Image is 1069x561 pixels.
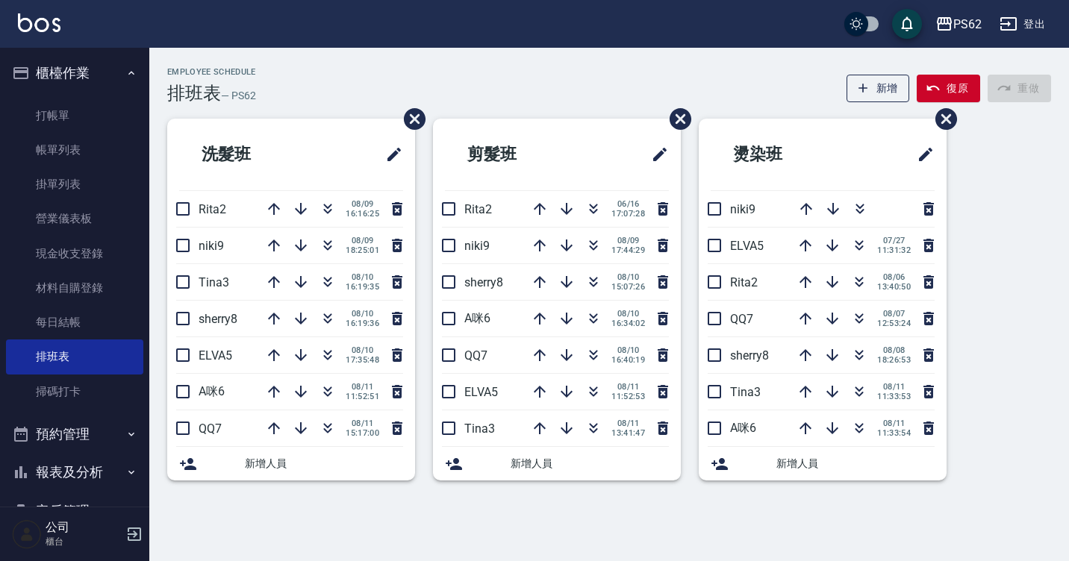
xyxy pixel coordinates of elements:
span: 18:26:53 [877,355,911,365]
a: 材料自購登錄 [6,271,143,305]
span: Tina3 [730,385,761,399]
h2: 燙染班 [711,128,856,181]
span: QQ7 [464,348,487,363]
button: 報表及分析 [6,453,143,492]
a: 營業儀表板 [6,201,143,236]
span: 08/10 [346,272,379,282]
span: 刪除班表 [393,97,428,141]
span: Rita2 [730,275,758,289]
span: 08/10 [611,345,645,355]
span: 08/11 [877,382,911,392]
h2: 剪髮班 [445,128,590,181]
span: 08/09 [346,199,379,209]
span: ELVA5 [730,239,764,253]
span: 08/10 [346,309,379,319]
span: 08/07 [877,309,911,319]
span: QQ7 [199,421,222,436]
h2: 洗髮班 [179,128,325,181]
img: Person [12,519,42,549]
span: 08/11 [611,382,645,392]
span: 11:52:51 [346,392,379,401]
div: 新增人員 [699,447,947,480]
h5: 公司 [46,520,122,535]
span: 08/09 [611,236,645,245]
a: 每日結帳 [6,305,143,339]
span: 16:40:19 [611,355,645,365]
a: 掛單列表 [6,167,143,201]
span: niki9 [464,239,490,253]
span: ELVA5 [199,348,232,363]
span: 07/27 [877,236,911,245]
div: 新增人員 [167,447,415,480]
div: PS62 [953,15,982,34]
span: 11:31:32 [877,245,911,255]
span: 08/11 [877,419,911,428]
span: 17:44:29 [611,245,645,255]
span: sherry8 [730,348,769,363]
span: 新增人員 [245,456,403,471]
span: 16:19:36 [346,319,379,328]
div: 新增人員 [433,447,681,480]
h2: Employee Schedule [167,67,256,77]
span: 13:40:50 [877,282,911,292]
button: save [892,9,922,39]
a: 排班表 [6,339,143,374]
h6: — PS62 [221,88,256,104]
span: 17:35:48 [346,355,379,365]
span: 15:17:00 [346,428,379,438]
span: 新增人員 [776,456,935,471]
span: sherry8 [199,312,237,326]
p: 櫃台 [46,535,122,548]
span: 修改班表的標題 [376,137,403,172]
span: 11:33:54 [877,428,911,438]
button: 復原 [917,75,980,102]
span: Rita2 [199,202,226,216]
span: 修改班表的標題 [642,137,669,172]
span: 06/16 [611,199,645,209]
span: sherry8 [464,275,503,289]
span: 08/09 [346,236,379,245]
span: niki9 [730,202,755,216]
span: 刪除班表 [658,97,694,141]
button: 預約管理 [6,415,143,454]
span: 18:25:01 [346,245,379,255]
span: 新增人員 [511,456,669,471]
span: 12:53:24 [877,319,911,328]
span: niki9 [199,239,224,253]
span: 16:34:02 [611,319,645,328]
span: Tina3 [199,275,229,289]
span: 11:33:53 [877,392,911,401]
img: Logo [18,13,60,32]
a: 打帳單 [6,98,143,133]
span: 08/10 [611,309,645,319]
a: 掃碼打卡 [6,374,143,409]
a: 現金收支登錄 [6,236,143,271]
span: 08/10 [611,272,645,282]
span: 08/06 [877,272,911,282]
span: 15:07:26 [611,282,645,292]
span: 刪除班表 [924,97,959,141]
span: 修改班表的標題 [908,137,935,172]
span: 16:19:35 [346,282,379,292]
span: Rita2 [464,202,492,216]
span: 08/11 [611,419,645,428]
span: A咪6 [199,384,225,398]
button: 新增 [847,75,910,102]
span: 08/08 [877,345,911,355]
span: 16:16:25 [346,209,379,219]
span: A咪6 [730,421,756,435]
span: 13:41:47 [611,428,645,438]
button: 登出 [994,10,1051,38]
a: 帳單列表 [6,133,143,167]
span: QQ7 [730,312,753,326]
button: 客戶管理 [6,492,143,530]
span: 08/11 [346,382,379,392]
span: A咪6 [464,311,490,325]
span: 08/11 [346,419,379,428]
span: 08/10 [346,345,379,355]
span: 11:52:53 [611,392,645,401]
span: Tina3 [464,421,495,436]
h3: 排班表 [167,83,221,104]
span: 17:07:28 [611,209,645,219]
span: ELVA5 [464,385,498,399]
